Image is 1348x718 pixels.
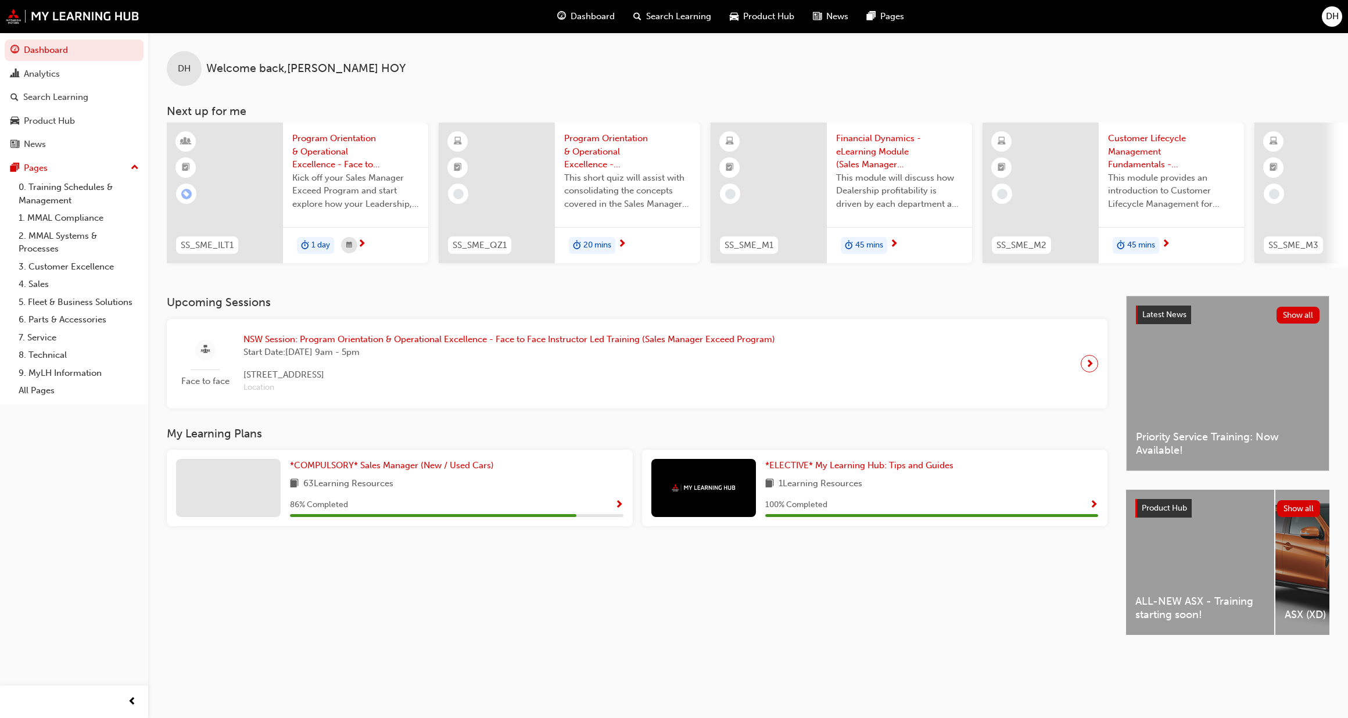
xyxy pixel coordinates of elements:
[181,239,234,252] span: SS_SME_ILT1
[1322,6,1342,27] button: DH
[167,296,1107,309] h3: Upcoming Sessions
[290,498,348,512] span: 86 % Completed
[5,40,144,61] a: Dashboard
[1117,238,1125,253] span: duration-icon
[131,160,139,175] span: up-icon
[765,477,774,491] span: book-icon
[765,459,958,472] a: *ELECTIVE* My Learning Hub: Tips and Guides
[14,382,144,400] a: All Pages
[1277,500,1321,517] button: Show all
[1126,490,1274,635] a: ALL-NEW ASX - Training starting soon!
[571,10,615,23] span: Dashboard
[290,460,494,471] span: *COMPULSORY* Sales Manager (New / Used Cars)
[730,9,738,24] span: car-icon
[855,239,883,252] span: 45 mins
[5,37,144,157] button: DashboardAnalyticsSearch LearningProduct HubNews
[725,189,736,199] span: learningRecordVerb_NONE-icon
[14,311,144,329] a: 6. Parts & Accessories
[303,477,393,491] span: 63 Learning Resources
[24,161,48,175] div: Pages
[10,163,19,174] span: pages-icon
[890,239,898,250] span: next-icon
[182,134,190,149] span: learningResourceType_INSTRUCTOR_LED-icon
[1108,132,1235,171] span: Customer Lifecycle Management Fundamentals - eLearning Module (Sales Manager Exceed Program)
[1326,10,1339,23] span: DH
[618,239,626,250] span: next-icon
[743,10,794,23] span: Product Hub
[243,381,775,394] span: Location
[1268,239,1318,252] span: SS_SME_M3
[998,134,1006,149] span: learningResourceType_ELEARNING-icon
[243,333,775,346] span: NSW Session: Program Orientation & Operational Excellence - Face to Face Instructor Led Training ...
[14,227,144,258] a: 2. MMAL Systems & Processes
[564,132,691,171] span: Program Orientation & Operational Excellence - Assessment Quiz (Sales Manager Exceed Program)
[1277,307,1320,324] button: Show all
[5,110,144,132] a: Product Hub
[1108,171,1235,211] span: This module provides an introduction to Customer Lifecycle Management for Sales Managers.
[10,116,19,127] span: car-icon
[454,134,462,149] span: learningResourceType_ELEARNING-icon
[726,134,734,149] span: learningResourceType_ELEARNING-icon
[1136,306,1320,324] a: Latest NewsShow all
[357,239,366,250] span: next-icon
[24,114,75,128] div: Product Hub
[1270,160,1278,175] span: booktick-icon
[292,132,419,171] span: Program Orientation & Operational Excellence - Face to Face Instructor Led Training (Sales Manage...
[14,346,144,364] a: 8. Technical
[290,477,299,491] span: book-icon
[14,364,144,382] a: 9. MyLH Information
[672,484,736,491] img: mmal
[14,178,144,209] a: 0. Training Schedules & Management
[1135,595,1265,621] span: ALL-NEW ASX - Training starting soon!
[1136,430,1320,457] span: Priority Service Training: Now Available!
[453,189,464,199] span: learningRecordVerb_NONE-icon
[176,375,234,388] span: Face to face
[24,138,46,151] div: News
[243,346,775,359] span: Start Date: [DATE] 9am - 5pm
[813,9,822,24] span: news-icon
[1085,356,1094,372] span: next-icon
[290,459,499,472] a: *COMPULSORY* Sales Manager (New / Used Cars)
[6,9,139,24] img: mmal
[711,123,972,263] a: SS_SME_M1Financial Dynamics - eLearning Module (Sales Manager Exceed Program)This module will dis...
[14,329,144,347] a: 7. Service
[765,460,953,471] span: *ELECTIVE* My Learning Hub: Tips and Guides
[1142,310,1186,319] span: Latest News
[624,5,720,28] a: search-iconSearch Learning
[292,171,419,211] span: Kick off your Sales Manager Exceed Program and start explore how your Leadership, Sales Operation...
[1270,134,1278,149] span: learningResourceType_ELEARNING-icon
[5,134,144,155] a: News
[836,171,963,211] span: This module will discuss how Dealership profitability is driven by each department and what the S...
[996,239,1046,252] span: SS_SME_M2
[201,343,210,357] span: sessionType_FACE_TO_FACE-icon
[779,477,862,491] span: 1 Learning Resources
[14,258,144,276] a: 3. Customer Excellence
[1089,498,1098,512] button: Show Progress
[997,189,1008,199] span: learningRecordVerb_NONE-icon
[14,293,144,311] a: 5. Fleet & Business Solutions
[858,5,913,28] a: pages-iconPages
[983,123,1244,263] a: SS_SME_M2Customer Lifecycle Management Fundamentals - eLearning Module (Sales Manager Exceed Prog...
[1126,296,1329,471] a: Latest NewsShow allPriority Service Training: Now Available!
[243,368,775,382] span: [STREET_ADDRESS]
[23,91,88,104] div: Search Learning
[583,239,611,252] span: 20 mins
[1269,189,1279,199] span: learningRecordVerb_NONE-icon
[564,171,691,211] span: This short quiz will assist with consolidating the concepts covered in the Sales Manager Exceed '...
[557,9,566,24] span: guage-icon
[14,209,144,227] a: 1. MMAL Compliance
[765,498,827,512] span: 100 % Completed
[301,238,309,253] span: duration-icon
[10,92,19,103] span: search-icon
[128,695,137,709] span: prev-icon
[998,160,1006,175] span: booktick-icon
[725,239,773,252] span: SS_SME_M1
[5,157,144,179] button: Pages
[845,238,853,253] span: duration-icon
[573,238,581,253] span: duration-icon
[178,62,191,76] span: DH
[867,9,876,24] span: pages-icon
[176,328,1098,399] a: Face to faceNSW Session: Program Orientation & Operational Excellence - Face to Face Instructor L...
[24,67,60,81] div: Analytics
